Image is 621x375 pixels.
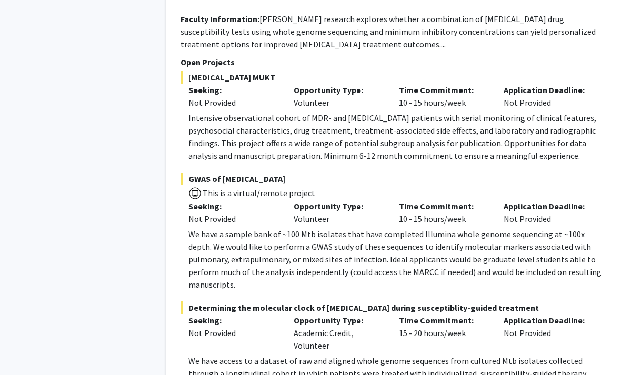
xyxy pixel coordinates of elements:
div: Not Provided [188,96,278,109]
p: Opportunity Type: [294,84,383,96]
p: We have a sample bank of ~100 Mtb isolates that have completed Illumina whole genome sequencing a... [188,228,609,291]
p: Time Commitment: [399,314,488,327]
p: Seeking: [188,314,278,327]
div: Volunteer [286,84,391,109]
p: Open Projects [181,56,609,68]
div: Academic Credit, Volunteer [286,314,391,352]
p: Intensive observational cohort of MDR- and [MEDICAL_DATA] patients with serial monitoring of clin... [188,112,609,162]
p: Application Deadline: [504,314,593,327]
div: 15 - 20 hours/week [391,314,496,352]
div: Not Provided [188,327,278,339]
div: Not Provided [496,200,601,225]
fg-read-more: [PERSON_NAME] research explores whether a combination of [MEDICAL_DATA] drug susceptibility tests... [181,14,596,49]
p: Time Commitment: [399,84,488,96]
span: GWAS of [MEDICAL_DATA] [181,173,609,185]
p: Opportunity Type: [294,314,383,327]
span: This is a virtual/remote project [202,188,315,198]
b: Faculty Information: [181,14,259,24]
div: Not Provided [496,84,601,109]
p: Seeking: [188,200,278,212]
div: 10 - 15 hours/week [391,200,496,225]
span: Determining the molecular clock of [MEDICAL_DATA] during susceptiblity-guided treatment [181,301,609,314]
p: Seeking: [188,84,278,96]
p: Application Deadline: [504,84,593,96]
div: Volunteer [286,200,391,225]
div: Not Provided [496,314,601,352]
iframe: Chat [8,328,45,367]
span: [MEDICAL_DATA] MUKT [181,71,609,84]
div: Not Provided [188,212,278,225]
p: Time Commitment: [399,200,488,212]
p: Application Deadline: [504,200,593,212]
div: 10 - 15 hours/week [391,84,496,109]
p: Opportunity Type: [294,200,383,212]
